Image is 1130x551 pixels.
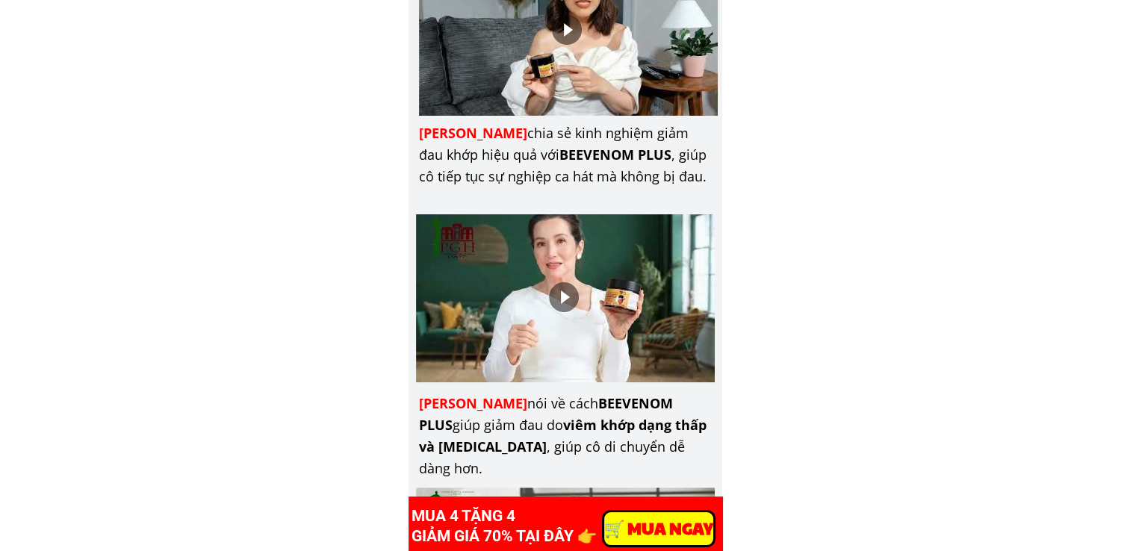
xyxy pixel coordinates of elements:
[419,124,527,142] span: [PERSON_NAME]
[419,394,707,476] font: BEEVENOM PLUS viêm khớp dạng thấp và [MEDICAL_DATA]
[603,512,714,545] p: ️🛒 MUA NGAY
[419,124,689,164] span: chia sẻ kinh nghiệm giảm đau khớp hiệu quả với
[412,507,597,545] font: MUA 4 TẶNG 4 GIẢM GIÁ 70% TẠI ĐÂY 👉
[527,394,598,412] span: nói về cách
[419,124,707,185] font: BEEVENOM PLUS
[419,394,527,412] span: [PERSON_NAME]
[453,416,563,434] span: giúp giảm đau do
[419,438,685,477] span: , giúp cô di chuyển dễ dàng hơn.
[419,146,707,185] span: , giúp cô tiếp tục sự nghiệp ca hát mà không bị đau.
